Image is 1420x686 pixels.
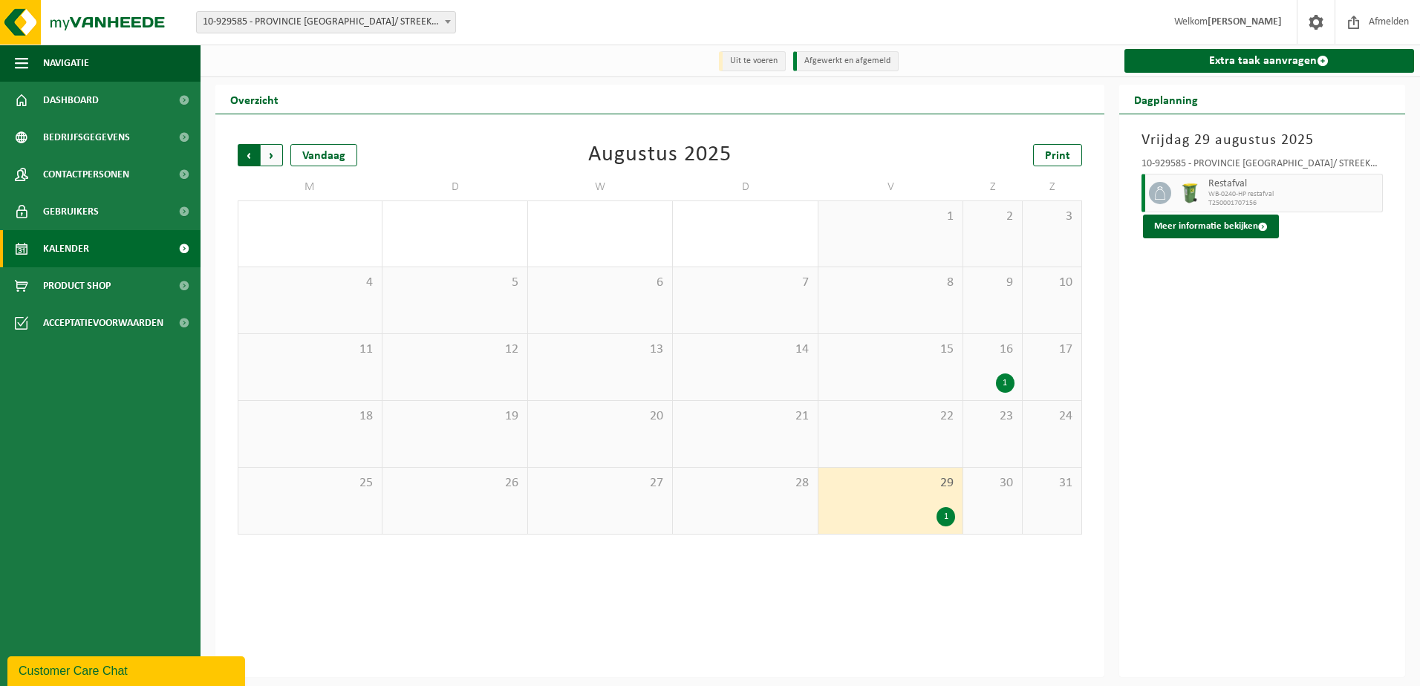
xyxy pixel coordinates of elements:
[1179,182,1201,204] img: WB-0240-HPE-GN-51
[43,156,129,193] span: Contactpersonen
[826,475,955,491] span: 29
[215,85,293,114] h2: Overzicht
[680,275,810,291] span: 7
[971,475,1014,491] span: 30
[246,342,374,358] span: 11
[390,475,519,491] span: 26
[196,11,456,33] span: 10-929585 - PROVINCIE WEST-VLAANDEREN/ STREEKHUIS ZUID WEST-VLAANDEREN - KORTRIJK
[382,174,527,200] td: D
[680,408,810,425] span: 21
[238,144,260,166] span: Vorige
[197,12,455,33] span: 10-929585 - PROVINCIE WEST-VLAANDEREN/ STREEKHUIS ZUID WEST-VLAANDEREN - KORTRIJK
[43,267,111,304] span: Product Shop
[43,45,89,82] span: Navigatie
[1045,150,1070,162] span: Print
[1030,475,1074,491] span: 31
[390,342,519,358] span: 12
[238,174,382,200] td: M
[43,230,89,267] span: Kalender
[390,408,519,425] span: 19
[1143,215,1279,238] button: Meer informatie bekijken
[43,119,130,156] span: Bedrijfsgegevens
[1119,85,1213,114] h2: Dagplanning
[680,342,810,358] span: 14
[43,304,163,342] span: Acceptatievoorwaarden
[1030,342,1074,358] span: 17
[535,275,665,291] span: 6
[1030,209,1074,225] span: 3
[971,408,1014,425] span: 23
[996,373,1014,393] div: 1
[43,193,99,230] span: Gebruikers
[390,275,519,291] span: 5
[826,408,955,425] span: 22
[680,475,810,491] span: 28
[793,51,899,71] li: Afgewerkt en afgemeld
[43,82,99,119] span: Dashboard
[1141,129,1384,151] h3: Vrijdag 29 augustus 2025
[1208,16,1282,27] strong: [PERSON_NAME]
[1030,275,1074,291] span: 10
[1208,178,1379,190] span: Restafval
[535,475,665,491] span: 27
[1033,144,1082,166] a: Print
[971,209,1014,225] span: 2
[1208,199,1379,208] span: T250001707156
[1023,174,1082,200] td: Z
[971,342,1014,358] span: 16
[1208,190,1379,199] span: WB-0240-HP restafval
[1141,159,1384,174] div: 10-929585 - PROVINCIE [GEOGRAPHIC_DATA]/ STREEKHUIS [GEOGRAPHIC_DATA] - [GEOGRAPHIC_DATA]
[826,342,955,358] span: 15
[528,174,673,200] td: W
[1030,408,1074,425] span: 24
[963,174,1023,200] td: Z
[246,408,374,425] span: 18
[673,174,818,200] td: D
[588,144,732,166] div: Augustus 2025
[826,209,955,225] span: 1
[1124,49,1415,73] a: Extra taak aanvragen
[535,342,665,358] span: 13
[290,144,357,166] div: Vandaag
[937,507,955,526] div: 1
[246,475,374,491] span: 25
[261,144,283,166] span: Volgende
[719,51,786,71] li: Uit te voeren
[246,275,374,291] span: 4
[971,275,1014,291] span: 9
[818,174,963,200] td: V
[7,653,248,686] iframe: chat widget
[535,408,665,425] span: 20
[826,275,955,291] span: 8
